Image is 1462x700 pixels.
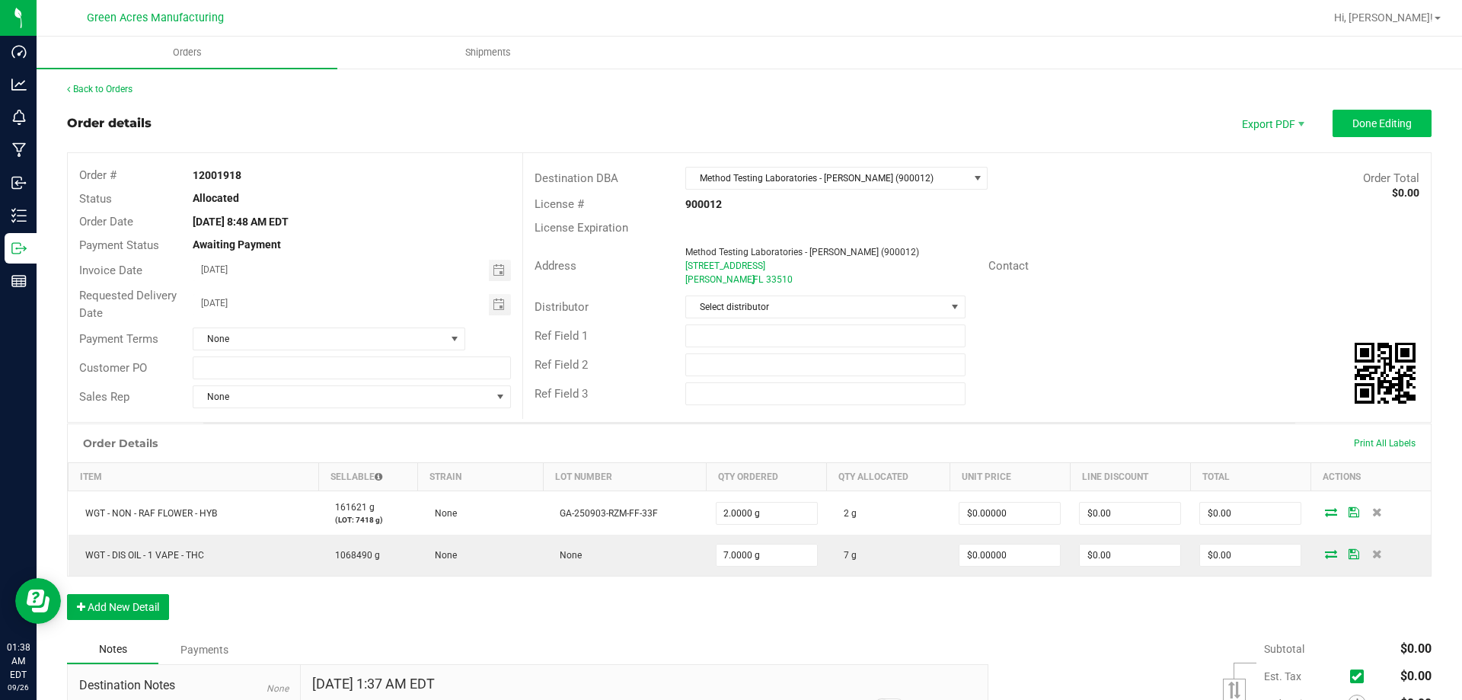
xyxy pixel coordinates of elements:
[489,294,511,315] span: Toggle calendar
[685,261,765,271] span: [STREET_ADDRESS]
[766,274,793,285] span: 33510
[1080,545,1180,566] input: 0
[11,175,27,190] inline-svg: Inbound
[685,198,722,210] strong: 900012
[193,328,445,350] span: None
[535,387,588,401] span: Ref Field 3
[37,37,337,69] a: Orders
[535,300,589,314] span: Distributor
[11,77,27,92] inline-svg: Analytics
[79,215,133,229] span: Order Date
[753,274,763,285] span: FL
[7,682,30,693] p: 09/26
[158,636,250,663] div: Payments
[193,216,289,228] strong: [DATE] 8:48 AM EDT
[79,289,177,320] span: Requested Delivery Date
[686,296,945,318] span: Select distributor
[827,463,950,491] th: Qty Allocated
[327,502,375,513] span: 161621 g
[959,545,1060,566] input: 0
[67,114,152,133] div: Order details
[717,545,817,566] input: 0
[543,463,706,491] th: Lot Number
[686,168,968,189] span: Method Testing Laboratories - [PERSON_NAME] (900012)
[193,238,281,251] strong: Awaiting Payment
[1334,11,1433,24] span: Hi, [PERSON_NAME]!
[11,142,27,158] inline-svg: Manufacturing
[1226,110,1317,137] li: Export PDF
[312,676,976,692] h4: [DATE] 1:37 AM EDT
[535,171,618,185] span: Destination DBA
[327,550,380,561] span: 1068490 g
[836,508,857,519] span: 2 g
[327,514,408,526] p: (LOT: 7418 g)
[489,260,511,281] span: Toggle calendar
[1392,187,1419,199] strong: $0.00
[1333,110,1432,137] button: Done Editing
[152,46,222,59] span: Orders
[535,358,588,372] span: Ref Field 2
[535,329,588,343] span: Ref Field 1
[337,37,638,69] a: Shipments
[752,274,753,285] span: ,
[79,332,158,346] span: Payment Terms
[79,390,129,404] span: Sales Rep
[1200,545,1301,566] input: 0
[1355,343,1416,404] img: Scan me!
[79,168,117,182] span: Order #
[1264,643,1304,655] span: Subtotal
[79,361,147,375] span: Customer PO
[988,259,1029,273] span: Contact
[535,197,584,211] span: License #
[1342,549,1365,558] span: Save Order Detail
[87,11,224,24] span: Green Acres Manufacturing
[15,578,61,624] iframe: Resource center
[11,208,27,223] inline-svg: Inventory
[318,463,417,491] th: Sellable
[7,641,30,682] p: 01:38 AM EDT
[1365,507,1388,516] span: Delete Order Detail
[552,508,658,519] span: GA-250903-RZM-FF-33F
[193,386,490,408] span: None
[193,169,241,181] strong: 12001918
[79,192,112,206] span: Status
[11,241,27,256] inline-svg: Outbound
[717,503,817,524] input: 0
[67,594,169,620] button: Add New Detail
[79,676,289,695] span: Destination Notes
[11,110,27,125] inline-svg: Monitoring
[1080,503,1180,524] input: 0
[79,238,159,252] span: Payment Status
[1352,117,1412,129] span: Done Editing
[552,550,582,561] span: None
[418,463,543,491] th: Strain
[78,550,204,561] span: WGT - DIS OIL - 1 VAPE - THC
[1365,549,1388,558] span: Delete Order Detail
[1070,463,1190,491] th: Line Discount
[1264,670,1344,682] span: Est. Tax
[685,274,755,285] span: [PERSON_NAME]
[445,46,531,59] span: Shipments
[1350,666,1371,687] span: Calculate excise tax
[193,192,239,204] strong: Allocated
[267,683,289,694] span: None
[1190,463,1310,491] th: Total
[11,44,27,59] inline-svg: Dashboard
[1400,669,1432,683] span: $0.00
[707,463,827,491] th: Qty Ordered
[1354,438,1416,449] span: Print All Labels
[959,503,1060,524] input: 0
[67,635,158,664] div: Notes
[79,264,142,277] span: Invoice Date
[78,508,217,519] span: WGT - NON - RAF FLOWER - HYB
[1355,343,1416,404] qrcode: 12001918
[69,463,319,491] th: Item
[1310,463,1431,491] th: Actions
[427,550,457,561] span: None
[1363,171,1419,185] span: Order Total
[1342,507,1365,516] span: Save Order Detail
[11,273,27,289] inline-svg: Reports
[535,221,628,235] span: License Expiration
[950,463,1070,491] th: Unit Price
